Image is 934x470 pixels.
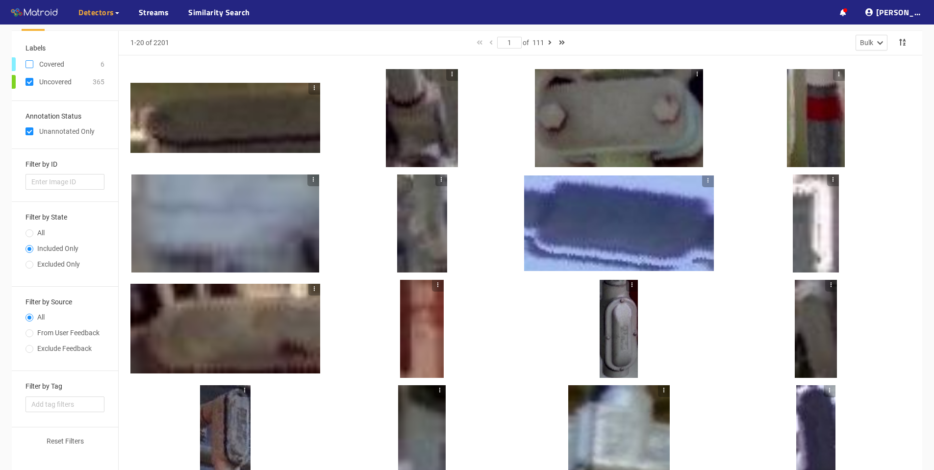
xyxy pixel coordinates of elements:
[25,174,104,190] input: Enter Image ID
[33,260,84,268] span: Excluded Only
[78,6,114,18] span: Detectors
[33,229,49,237] span: All
[33,245,82,252] span: Included Only
[25,298,104,306] h3: Filter by Source
[33,313,49,321] span: All
[130,37,169,48] div: 1-20 of 2201
[25,214,104,221] h3: Filter by State
[25,113,104,120] h3: Annotation Status
[47,436,84,446] span: Reset Filters
[25,126,104,137] div: Unannotated Only
[25,161,104,168] h3: Filter by ID
[25,43,46,53] div: Labels
[188,6,250,18] a: Similarity Search
[33,329,103,337] span: From User Feedback
[860,37,873,48] div: Bulk
[23,433,108,449] button: Reset Filters
[10,5,59,20] img: Matroid logo
[101,59,104,70] div: 6
[139,6,169,18] a: Streams
[33,345,96,352] span: Exclude Feedback
[39,59,64,70] div: Covered
[31,399,99,410] span: Add tag filters
[25,383,104,390] h3: Filter by Tag
[523,39,544,47] span: of 111
[39,76,72,87] div: Uncovered
[856,35,887,50] button: Bulk
[93,76,104,87] div: 365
